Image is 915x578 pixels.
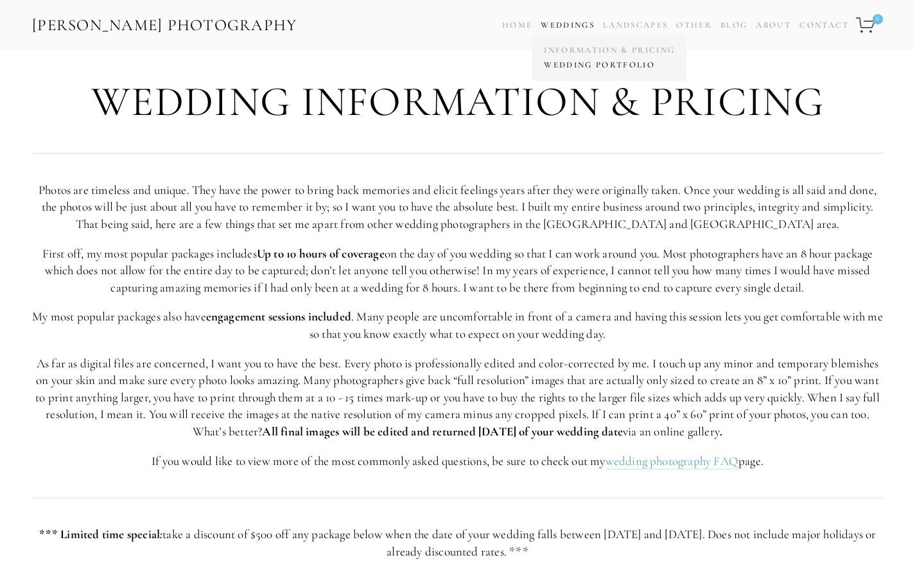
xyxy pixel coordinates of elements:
p: As far as digital files are concerned, I want you to have the best. Every photo is professionally... [32,355,883,441]
strong: All final images will be edited and returned [DATE] of your wedding date [262,424,623,439]
p: If you would like to view more of the most commonly asked questions, be sure to check out my page. [32,453,883,470]
strong: engagement sessions included [206,309,351,324]
p: take a discount of $500 off any package below when the date of your wedding falls between [DATE] ... [32,526,883,560]
a: Wedding Portfolio [541,58,678,73]
p: Photos are timeless and unique. They have the power to bring back memories and elicit feelings ye... [32,182,883,233]
strong: . [720,424,722,439]
p: First off, my most popular packages includes on the day of you wedding so that I can work around ... [32,245,883,297]
strong: Up to 10 hours of coverage [257,246,385,261]
a: Information & Pricing [541,43,678,58]
a: Blog [720,16,747,35]
a: Home [502,16,532,35]
p: My most popular packages also have . Many people are uncomfortable in front of a camera and havin... [32,308,883,342]
a: 0 items in cart [854,10,884,40]
a: Landscapes [603,20,668,30]
h1: Wedding Information & Pricing [32,79,883,125]
a: wedding photography FAQ [606,453,738,469]
a: [PERSON_NAME] Photography [31,11,299,40]
strong: *** Limited time special [39,527,163,541]
a: Weddings [541,20,595,30]
a: About [756,16,791,35]
span: 0 [873,14,883,24]
em: : [160,527,162,541]
a: Other [676,20,712,30]
a: Contact [799,16,849,35]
